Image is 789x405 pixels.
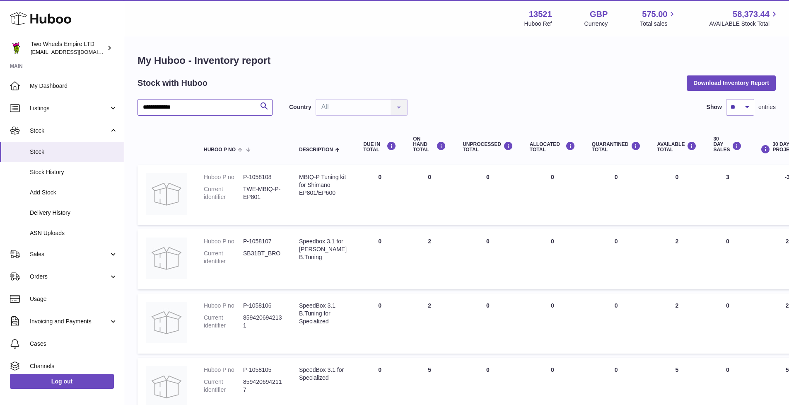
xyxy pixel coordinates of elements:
td: 0 [521,293,584,354]
td: 0 [521,229,584,289]
td: 0 [649,165,705,225]
td: 0 [705,293,750,354]
div: QUARANTINED Total [592,141,641,153]
td: 0 [521,165,584,225]
span: Add Stock [30,189,118,196]
button: Download Inventory Report [687,75,776,90]
dd: SB31BT_BRO [243,250,282,265]
span: Listings [30,104,109,112]
span: 0 [615,366,618,373]
a: Log out [10,374,114,389]
div: Speedbox 3.1 for [PERSON_NAME] B.Tuning [299,238,347,261]
dt: Huboo P no [204,366,243,374]
span: Channels [30,362,118,370]
h2: Stock with Huboo [138,78,208,89]
span: Usage [30,295,118,303]
span: 575.00 [642,9,667,20]
span: Total sales [640,20,677,28]
div: DUE IN TOTAL [363,141,396,153]
span: Sales [30,250,109,258]
label: Show [707,103,722,111]
dd: P-1058105 [243,366,282,374]
td: 0 [454,165,521,225]
dt: Current identifier [204,185,243,201]
a: 58,373.44 AVAILABLE Stock Total [709,9,779,28]
span: ASN Uploads [30,229,118,237]
span: My Dashboard [30,82,118,90]
div: UNPROCESSED Total [463,141,513,153]
dd: TWE-MBIQ-P-EP801 [243,185,282,201]
dt: Huboo P no [204,238,243,245]
span: [EMAIL_ADDRESS][DOMAIN_NAME] [31,49,122,55]
td: 2 [649,229,705,289]
img: justas@twowheelsempire.com [10,42,22,54]
dt: Current identifier [204,378,243,394]
a: 575.00 Total sales [640,9,677,28]
td: 0 [454,293,521,354]
dd: P-1058106 [243,302,282,310]
span: 0 [615,302,618,309]
dt: Huboo P no [204,302,243,310]
span: Stock [30,148,118,156]
td: 0 [355,293,405,354]
td: 0 [355,165,405,225]
dd: 8594206942131 [243,314,282,330]
dd: 8594206942117 [243,378,282,394]
dd: P-1058107 [243,238,282,245]
td: 0 [705,229,750,289]
dt: Current identifier [204,314,243,330]
td: 2 [649,293,705,354]
strong: GBP [590,9,608,20]
img: product image [146,238,187,279]
img: product image [146,302,187,343]
div: 30 DAY SALES [713,136,742,153]
span: Orders [30,273,109,281]
td: 0 [405,165,454,225]
td: 0 [355,229,405,289]
span: 0 [615,174,618,180]
strong: 13521 [529,9,552,20]
label: Country [289,103,311,111]
div: ALLOCATED Total [530,141,575,153]
td: 2 [405,293,454,354]
span: 0 [615,238,618,245]
span: Cases [30,340,118,348]
span: Invoicing and Payments [30,318,109,325]
dd: P-1058108 [243,173,282,181]
span: Stock History [30,168,118,176]
span: Delivery History [30,209,118,217]
td: 3 [705,165,750,225]
span: entries [758,103,776,111]
img: product image [146,173,187,215]
td: 0 [454,229,521,289]
span: Description [299,147,333,153]
span: Huboo P no [204,147,236,153]
div: ON HAND Total [413,136,446,153]
div: AVAILABLE Total [657,141,697,153]
div: MBIQ-P Tuning kit for Shimano EP801/EP600 [299,173,347,197]
td: 2 [405,229,454,289]
div: Two Wheels Empire LTD [31,40,105,56]
span: Stock [30,127,109,135]
dt: Huboo P no [204,173,243,181]
span: 58,373.44 [733,9,770,20]
div: SpeedBox 3.1 for Specialized [299,366,347,382]
div: SpeedBox 3.1 B.Tuning for Specialized [299,302,347,325]
span: AVAILABLE Stock Total [709,20,779,28]
dt: Current identifier [204,250,243,265]
div: Currency [584,20,608,28]
h1: My Huboo - Inventory report [138,54,776,67]
div: Huboo Ref [524,20,552,28]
